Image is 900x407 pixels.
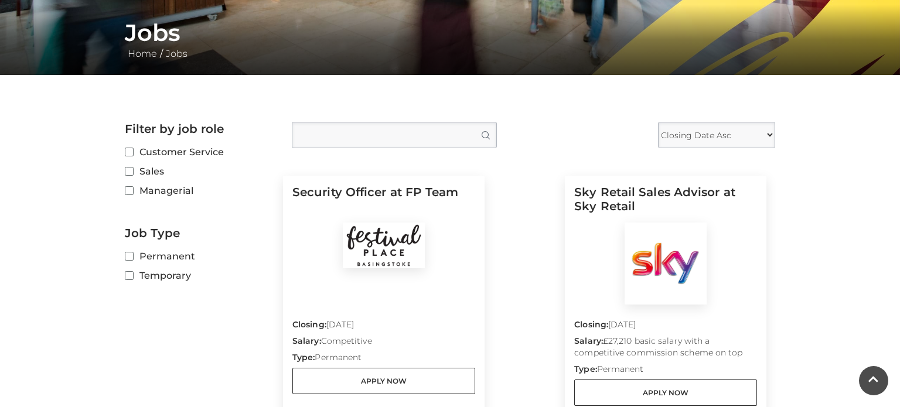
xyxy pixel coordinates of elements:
strong: Type: [574,364,596,374]
h2: Job Type [125,226,274,240]
strong: Salary: [574,336,603,346]
label: Managerial [125,183,274,198]
strong: Closing: [292,319,326,330]
img: Festival Place [343,223,425,268]
h1: Jobs [125,19,775,47]
img: Sky Retail [625,223,707,305]
label: Sales [125,164,274,179]
a: Apply Now [574,379,757,406]
p: [DATE] [574,319,757,335]
h5: Sky Retail Sales Advisor at Sky Retail [574,185,757,223]
strong: Salary: [292,336,321,346]
div: / [116,19,784,61]
h5: Security Officer at FP Team [292,185,475,223]
p: £27,210 basic salary with a competitive commission scheme on top [574,335,757,363]
a: Jobs [163,48,190,59]
label: Temporary [125,268,274,283]
p: Permanent [292,351,475,368]
a: Apply Now [292,368,475,394]
p: [DATE] [292,319,475,335]
p: Permanent [574,363,757,379]
strong: Type: [292,352,315,362]
h2: Filter by job role [125,122,274,136]
strong: Closing: [574,319,608,330]
label: Customer Service [125,145,274,159]
label: Permanent [125,249,274,264]
p: Competitive [292,335,475,351]
a: Home [125,48,160,59]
